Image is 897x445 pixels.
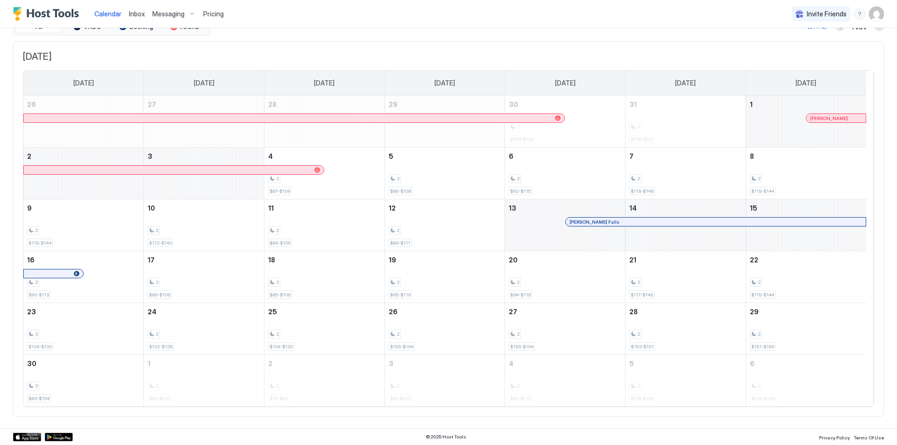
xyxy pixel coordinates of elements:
a: November 23, 2025 [23,303,143,320]
a: Sunday [64,71,103,96]
span: Privacy Policy [819,435,850,440]
span: 5 [629,360,634,367]
span: 2 [517,279,520,285]
td: November 24, 2025 [144,303,264,355]
a: November 1, 2025 [746,96,866,113]
a: November 3, 2025 [144,148,264,165]
td: November 22, 2025 [746,251,866,303]
span: $95-$119 [390,292,411,298]
a: December 2, 2025 [264,355,384,372]
a: November 12, 2025 [385,199,505,217]
a: Monday [185,71,224,96]
span: $115-$144 [751,292,774,298]
span: 26 [389,308,398,316]
span: 3 [389,360,393,367]
span: [PERSON_NAME] Falls [570,219,619,225]
span: $83-$104 [28,396,50,402]
span: $94-$118 [510,292,531,298]
a: October 31, 2025 [626,96,746,113]
span: $89-$111 [390,240,410,246]
a: December 3, 2025 [385,355,505,372]
span: 29 [389,100,398,108]
span: 2 [397,331,399,337]
a: December 1, 2025 [144,355,264,372]
span: 2 [517,176,520,182]
td: November 16, 2025 [23,251,144,303]
a: December 6, 2025 [746,355,866,372]
span: 10 [148,204,155,212]
span: $85-$106 [270,292,291,298]
span: $90-$113 [28,292,49,298]
td: October 27, 2025 [144,96,264,148]
span: 23 [27,308,36,316]
span: 1 [750,100,753,108]
a: October 27, 2025 [144,96,264,113]
a: Thursday [546,71,585,96]
a: November 30, 2025 [23,355,143,372]
div: [PERSON_NAME] [810,115,862,121]
span: 2 [517,331,520,337]
a: November 24, 2025 [144,303,264,320]
span: 5 [389,152,393,160]
td: November 19, 2025 [384,251,505,303]
td: November 8, 2025 [746,148,866,199]
a: Saturday [786,71,826,96]
span: $155-$194 [510,344,534,350]
td: November 9, 2025 [23,199,144,251]
span: $112-$140 [149,240,172,246]
span: 30 [509,100,518,108]
span: 19 [389,256,396,264]
span: Terms Of Use [854,435,884,440]
a: Host Tools Logo [13,7,83,21]
span: 30 [27,360,36,367]
span: 2 [637,331,640,337]
span: [DATE] [796,79,816,87]
a: November 17, 2025 [144,251,264,268]
span: 2 [156,227,158,233]
td: November 28, 2025 [626,303,746,355]
a: November 4, 2025 [264,148,384,165]
a: November 21, 2025 [626,251,746,268]
a: November 19, 2025 [385,251,505,268]
td: November 13, 2025 [505,199,626,251]
a: November 14, 2025 [626,199,746,217]
td: October 28, 2025 [264,96,384,148]
span: 2 [35,227,38,233]
span: © 2025 Host Tools [426,434,466,440]
span: 2 [637,176,640,182]
td: November 4, 2025 [264,148,384,199]
span: Messaging [152,10,185,18]
span: Invite Friends [807,10,847,18]
a: November 29, 2025 [746,303,866,320]
span: 4 [268,152,273,160]
td: November 3, 2025 [144,148,264,199]
td: November 10, 2025 [144,199,264,251]
span: 2 [758,279,761,285]
span: [DATE] [675,79,696,87]
span: 2 [276,176,279,182]
span: 2 [758,331,761,337]
td: November 1, 2025 [746,96,866,148]
a: November 9, 2025 [23,199,143,217]
span: 2 [397,176,399,182]
a: October 26, 2025 [23,96,143,113]
td: November 18, 2025 [264,251,384,303]
a: November 11, 2025 [264,199,384,217]
a: Wednesday [425,71,464,96]
span: $153-$191 [631,344,654,350]
a: November 13, 2025 [505,199,625,217]
a: November 27, 2025 [505,303,625,320]
span: 2 [397,279,399,285]
span: 9 [27,204,32,212]
td: November 30, 2025 [23,355,144,407]
td: October 30, 2025 [505,96,626,148]
span: $104-$130 [270,344,293,350]
span: [DATE] [194,79,214,87]
span: 7 [629,152,634,160]
span: 27 [148,100,156,108]
span: $92-$115 [510,188,531,194]
span: 20 [509,256,518,264]
span: 2 [276,279,279,285]
span: Inbox [129,10,145,18]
